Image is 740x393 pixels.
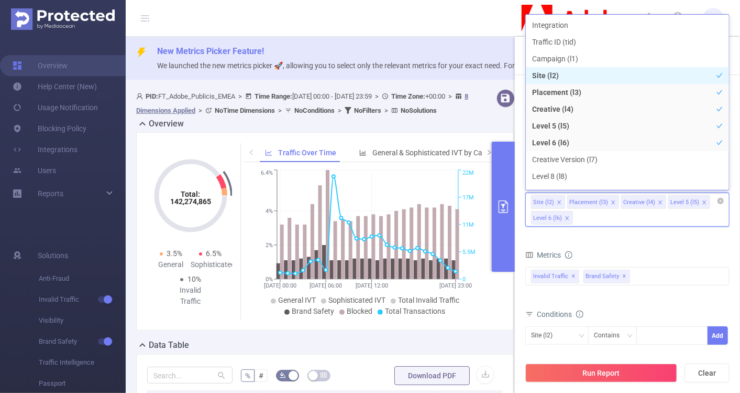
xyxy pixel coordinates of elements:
[149,339,189,352] h2: Data Table
[716,173,723,179] i: icon: check
[462,170,474,177] tspan: 22M
[187,275,201,283] span: 10%
[235,92,245,100] span: >
[526,50,729,67] li: Campaign (l1)
[266,208,273,215] tspan: 4%
[136,47,147,58] i: icon: thunderbolt
[391,92,425,100] b: Time Zone:
[359,149,367,156] i: icon: bar-chart
[157,46,264,56] span: New Metrics Picker Feature!
[531,195,565,209] li: Site (l2)
[259,371,263,380] span: #
[136,92,468,114] span: FT_Adobe_Publicis_EMEA [DATE] 00:00 - [DATE] 23:59 +00:00
[576,311,583,318] i: icon: info-circle
[181,190,201,198] tspan: Total:
[39,331,126,352] span: Brand Safety
[716,56,723,62] i: icon: check
[462,194,474,201] tspan: 17M
[716,106,723,112] i: icon: check
[278,296,316,304] span: General IVT
[670,196,699,209] div: Level 5 (l5)
[170,197,211,206] tspan: 142,274,865
[611,200,616,206] i: icon: close
[567,195,619,209] li: Placement (l3)
[275,107,285,114] span: >
[702,200,707,206] i: icon: close
[13,55,68,76] a: Overview
[278,148,336,157] span: Traffic Over Time
[462,276,466,283] tspan: 0
[372,148,503,157] span: General & Sophisticated IVT by Category
[526,185,729,201] li: Operating System
[526,17,729,34] li: Integration
[716,39,723,45] i: icon: check
[716,140,723,146] i: icon: check
[623,270,627,283] span: ✕
[39,268,126,289] span: Anti-Fraud
[716,123,723,129] i: icon: check
[398,296,459,304] span: Total Invalid Traffic
[394,366,470,385] button: Download PDF
[13,139,78,160] a: Integrations
[526,151,729,168] li: Creative Version (l7)
[38,189,63,198] span: Reports
[206,249,222,258] span: 6.5%
[356,282,388,289] tspan: [DATE] 12:00
[292,307,334,315] span: Brand Safety
[248,149,255,155] i: icon: left
[347,307,372,315] span: Blocked
[658,200,663,206] i: icon: close
[310,282,342,289] tspan: [DATE] 06:00
[627,333,633,340] i: icon: down
[328,296,385,304] span: Sophisticated IVT
[321,372,327,378] i: icon: table
[445,92,455,100] span: >
[354,107,381,114] b: No Filters
[716,89,723,95] i: icon: check
[533,211,562,225] div: Level 6 (l6)
[265,149,272,156] i: icon: line-chart
[266,276,273,283] tspan: 0%
[266,242,273,249] tspan: 2%
[13,97,98,118] a: Usage Notification
[215,107,275,114] b: No Time Dimensions
[569,196,608,209] div: Placement (l3)
[716,72,723,79] i: icon: check
[294,107,335,114] b: No Conditions
[195,107,205,114] span: >
[526,67,729,84] li: Site (l2)
[245,371,250,380] span: %
[171,285,211,307] div: Invalid Traffic
[621,195,666,209] li: Creative (l4)
[579,333,585,340] i: icon: down
[486,149,492,155] i: icon: right
[668,195,710,209] li: Level 5 (l5)
[157,61,605,70] span: We launched the new metrics picker 🚀, allowing you to select only the relevant metrics for your e...
[531,327,560,344] div: Site (l2)
[335,107,345,114] span: >
[136,93,146,100] i: icon: user
[39,289,126,310] span: Invalid Traffic
[531,270,579,283] span: Invalid Traffic
[39,310,126,331] span: Visibility
[565,216,570,222] i: icon: close
[531,211,573,225] li: Level 6 (l6)
[149,118,184,130] h2: Overview
[594,327,627,344] div: Contains
[191,259,230,270] div: Sophisticated
[537,310,583,318] span: Conditions
[13,118,86,139] a: Blocking Policy
[525,364,677,383] button: Run Report
[526,118,729,134] li: Level 5 (l5)
[526,101,729,118] li: Creative (l4)
[526,168,729,185] li: Level 8 (l8)
[716,22,723,28] i: icon: check
[583,270,630,283] span: Brand Safety
[439,282,472,289] tspan: [DATE] 23:00
[557,200,562,206] i: icon: close
[13,76,97,97] a: Help Center (New)
[38,183,63,204] a: Reports
[525,251,561,259] span: Metrics
[39,352,126,373] span: Traffic Intelligence
[255,92,292,100] b: Time Range:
